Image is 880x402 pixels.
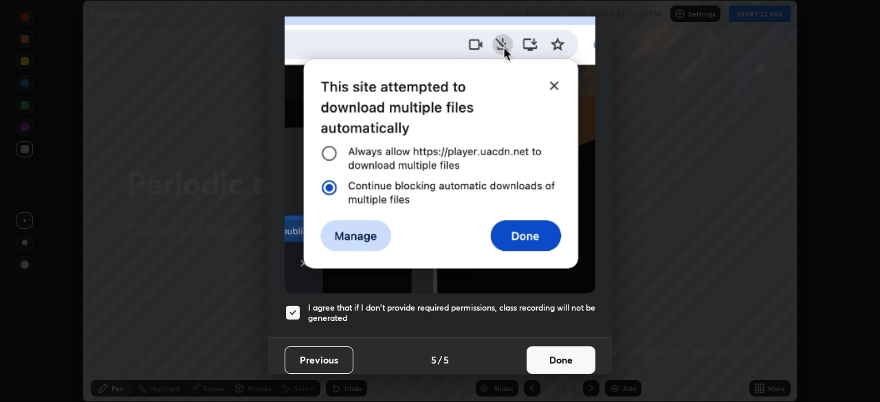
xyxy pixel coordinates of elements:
button: Previous [285,346,353,374]
h4: 5 [431,353,437,367]
h4: 5 [443,353,449,367]
h5: I agree that if I don't provide required permissions, class recording will not be generated [308,302,595,324]
button: Done [527,346,595,374]
h4: / [438,353,442,367]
